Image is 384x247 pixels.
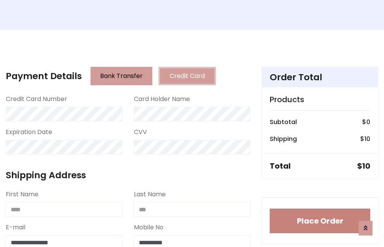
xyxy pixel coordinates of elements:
[270,118,297,126] h6: Subtotal
[6,223,25,232] label: E-mail
[360,135,370,143] h6: $
[158,67,216,85] button: Credit Card
[364,134,370,143] span: 10
[270,135,297,143] h6: Shipping
[270,209,370,233] button: Place Order
[6,71,82,81] h4: Payment Details
[6,190,38,199] label: First Name
[270,95,370,104] h5: Products
[362,118,370,126] h6: $
[6,170,250,181] h4: Shipping Address
[134,128,147,137] label: CVV
[270,72,370,83] h4: Order Total
[270,161,291,171] h5: Total
[366,118,370,126] span: 0
[362,161,370,171] span: 10
[134,94,190,104] label: Card Holder Name
[357,161,370,171] h5: $
[6,94,67,104] label: Credit Card Number
[91,67,152,85] button: Bank Transfer
[134,190,166,199] label: Last Name
[134,223,163,232] label: Mobile No
[6,128,52,137] label: Expiration Date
